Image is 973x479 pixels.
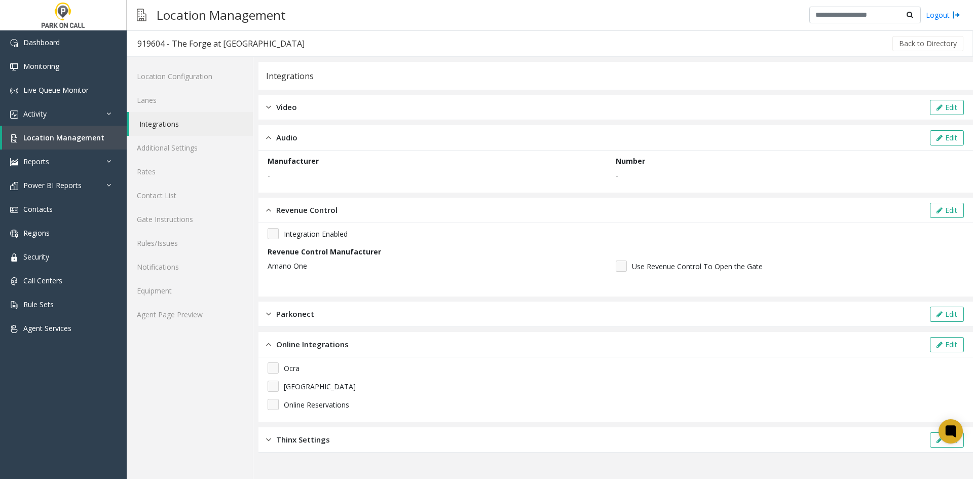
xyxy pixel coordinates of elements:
span: Revenue Control [276,204,338,216]
span: Parkonect [276,308,314,320]
a: Location Configuration [127,64,253,88]
img: closed [266,308,271,320]
span: Dashboard [23,38,60,47]
a: Location Management [2,126,127,150]
span: Integration Enabled [284,229,348,239]
span: Reports [23,157,49,166]
button: Back to Directory [892,36,963,51]
a: Equipment [127,279,253,303]
span: Online Reservations [284,399,349,410]
a: Rules/Issues [127,231,253,255]
img: 'icon' [10,325,18,333]
h3: Location Management [152,3,291,27]
img: opened [266,204,271,216]
img: 'icon' [10,253,18,262]
div: Integrations [266,69,314,83]
span: Agent Services [23,323,71,333]
p: - [268,170,611,180]
img: closed [266,434,271,446]
img: opened [266,132,271,143]
img: 'icon' [10,301,18,309]
img: pageIcon [137,3,146,27]
label: Number [616,156,645,166]
img: 'icon' [10,63,18,71]
a: Gate Instructions [127,207,253,231]
button: Edit [930,432,964,448]
span: Online Integrations [276,339,349,350]
button: Edit [930,337,964,352]
img: 'icon' [10,87,18,95]
span: Monitoring [23,61,59,71]
img: 'icon' [10,110,18,119]
img: logout [952,10,960,20]
span: Video [276,101,297,113]
span: Live Queue Monitor [23,85,89,95]
p: - [616,170,959,180]
a: Logout [926,10,960,20]
span: Rule Sets [23,300,54,309]
span: Location Management [23,133,104,142]
img: 'icon' [10,158,18,166]
img: 'icon' [10,39,18,47]
span: Thinx Settings [276,434,330,446]
img: 'icon' [10,277,18,285]
img: 'icon' [10,206,18,214]
div: 919604 - The Forge at [GEOGRAPHIC_DATA] [137,37,305,50]
p: Amano One [268,261,611,271]
a: Rates [127,160,253,183]
a: Additional Settings [127,136,253,160]
button: Edit [930,100,964,115]
a: Integrations [129,112,253,136]
img: 'icon' [10,230,18,238]
button: Edit [930,130,964,145]
a: Notifications [127,255,253,279]
label: Revenue Control Manufacturer [268,246,381,257]
span: Audio [276,132,297,143]
span: [GEOGRAPHIC_DATA] [284,381,356,392]
img: 'icon' [10,182,18,190]
img: opened [266,339,271,350]
img: 'icon' [10,134,18,142]
span: Power BI Reports [23,180,82,190]
span: Contacts [23,204,53,214]
span: Activity [23,109,47,119]
a: Agent Page Preview [127,303,253,326]
span: Regions [23,228,50,238]
span: Use Revenue Control To Open the Gate [632,261,763,272]
img: closed [266,101,271,113]
a: Contact List [127,183,253,207]
span: Call Centers [23,276,62,285]
a: Lanes [127,88,253,112]
button: Edit [930,307,964,322]
span: Security [23,252,49,262]
span: Ocra [284,363,300,374]
button: Edit [930,203,964,218]
label: Manufacturer [268,156,319,166]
